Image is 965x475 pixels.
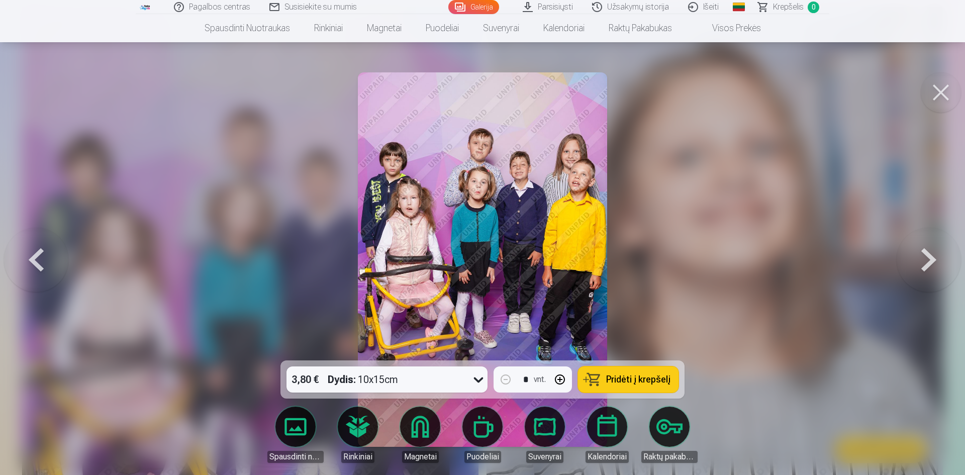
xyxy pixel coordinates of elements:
[328,372,356,387] strong: Dydis :
[773,1,804,13] span: Krepšelis
[586,451,629,463] div: Kalendoriai
[286,366,324,393] div: 3,80 €
[641,451,698,463] div: Raktų pakabukas
[684,14,773,42] a: Visos prekės
[471,14,531,42] a: Suvenyrai
[140,4,151,10] img: /fa2
[330,407,386,463] a: Rinkiniai
[192,14,302,42] a: Spausdinti nuotraukas
[328,366,398,393] div: 10x15cm
[392,407,448,463] a: Magnetai
[302,14,355,42] a: Rinkiniai
[402,451,439,463] div: Magnetai
[641,407,698,463] a: Raktų pakabukas
[355,14,414,42] a: Magnetai
[464,451,501,463] div: Puodeliai
[517,407,573,463] a: Suvenyrai
[454,407,511,463] a: Puodeliai
[808,2,819,13] span: 0
[597,14,684,42] a: Raktų pakabukas
[267,407,324,463] a: Spausdinti nuotraukas
[526,451,563,463] div: Suvenyrai
[267,451,324,463] div: Spausdinti nuotraukas
[579,407,635,463] a: Kalendoriai
[341,451,374,463] div: Rinkiniai
[606,375,670,384] span: Pridėti į krepšelį
[531,14,597,42] a: Kalendoriai
[414,14,471,42] a: Puodeliai
[578,366,679,393] button: Pridėti į krepšelį
[534,373,546,386] div: vnt.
